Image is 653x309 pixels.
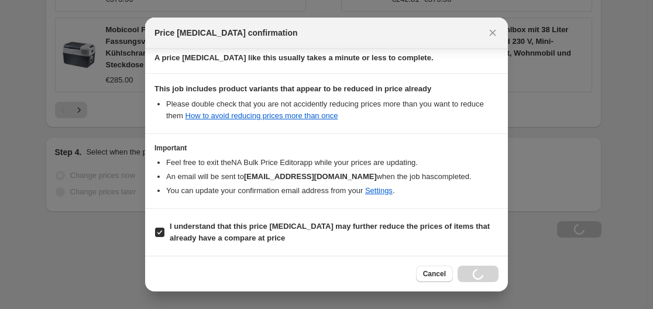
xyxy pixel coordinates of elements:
button: Close [484,25,501,41]
li: An email will be sent to when the job has completed . [166,171,499,183]
a: Settings [365,186,393,195]
span: Cancel [423,269,446,279]
b: This job includes product variants that appear to be reduced in price already [154,84,431,93]
h3: Important [154,143,499,153]
b: [EMAIL_ADDRESS][DOMAIN_NAME] [244,172,377,181]
b: A price [MEDICAL_DATA] like this usually takes a minute or less to complete. [154,53,434,62]
li: Please double check that you are not accidently reducing prices more than you want to reduce them [166,98,499,122]
a: How to avoid reducing prices more than once [185,111,338,120]
b: I understand that this price [MEDICAL_DATA] may further reduce the prices of items that already h... [170,222,490,242]
li: You can update your confirmation email address from your . [166,185,499,197]
button: Cancel [416,266,453,282]
li: Feel free to exit the NA Bulk Price Editor app while your prices are updating. [166,157,499,169]
span: Price [MEDICAL_DATA] confirmation [154,27,298,39]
